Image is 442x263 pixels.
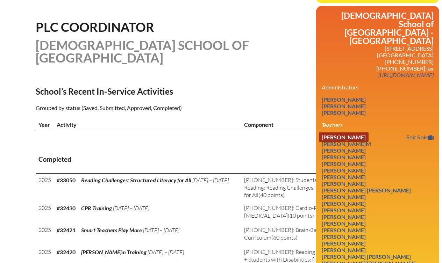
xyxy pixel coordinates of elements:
a: [PERSON_NAME] [319,108,369,117]
span: [PHONE_NUMBER]: Cardio-Pulmonary [MEDICAL_DATA] [244,204,340,219]
h3: Teachers [322,122,434,128]
a: [PERSON_NAME] [319,132,369,142]
span: [PERSON_NAME]m Training [81,249,147,255]
b: #33050 [57,177,76,183]
a: [PERSON_NAME] [PERSON_NAME] [319,252,414,261]
a: [PERSON_NAME] [319,95,369,104]
b: #32430 [57,205,76,211]
a: Edit Role [404,132,436,142]
b: #32420 [57,249,76,255]
h3: Administrators [322,84,434,90]
p: [STREET_ADDRESS] [GEOGRAPHIC_DATA] [PHONE_NUMBER] [PHONE_NUMBER] fax [322,45,434,78]
td: 2025 [36,224,54,246]
span: Smart Teachers Play More [81,227,142,233]
span: CPR Training [81,205,112,211]
a: [PERSON_NAME] [319,205,369,215]
a: [PERSON_NAME] [319,245,369,255]
a: [PERSON_NAME] [319,172,369,182]
th: Activity [54,118,241,131]
h2: [DEMOGRAPHIC_DATA] School of [GEOGRAPHIC_DATA] - [GEOGRAPHIC_DATA] [322,12,434,45]
b: #32421 [57,227,76,233]
p: Grouped by status (Saved, Submitted, Approved, Completed) [36,103,282,112]
th: Year [36,118,54,131]
span: Reading Challenges: Structured Literacy for All [81,177,191,183]
a: [PERSON_NAME] [319,101,369,111]
a: [PERSON_NAME] [319,199,369,208]
a: [PERSON_NAME] [319,159,369,168]
h3: Completed [38,155,404,164]
a: [PERSON_NAME] [319,146,369,155]
h2: School’s Recent In-Service Activities [36,86,282,96]
td: (10 points) [241,202,368,224]
a: [PERSON_NAME] [319,232,369,241]
td: 2025 [36,174,54,202]
a: [PERSON_NAME] [319,192,369,202]
a: [PERSON_NAME] [319,152,369,162]
a: [PERSON_NAME] [319,166,369,175]
td: (40 points) [241,174,368,202]
a: [PERSON_NAME] [PERSON_NAME] [319,185,414,195]
a: [PERSON_NAME] [319,212,369,221]
span: [PHONE_NUMBER]: Brain-Based Research & Curriculum [244,226,353,241]
th: Component [241,118,368,131]
a: [PERSON_NAME] [319,225,369,235]
span: [PHONE_NUMBER]: Students with Disabilities + Reading: Reading Challenges: Structured Literacy for... [244,176,362,198]
td: (60 points) [241,224,368,246]
span: [DATE] – [DATE] [113,205,149,212]
td: 2025 [36,202,54,224]
span: [DATE] – [DATE] [148,249,184,256]
a: [PERSON_NAME] [319,219,369,228]
span: [DATE] – [DATE] [192,177,229,184]
span: PLC Coordinator [36,19,154,35]
span: [DEMOGRAPHIC_DATA] School of [GEOGRAPHIC_DATA] [36,37,249,65]
a: [PERSON_NAME]m [319,139,374,148]
span: [DATE] – [DATE] [143,227,179,234]
a: [URL][DOMAIN_NAME] [376,70,436,80]
a: [PERSON_NAME] [319,239,369,248]
a: [PERSON_NAME] [319,179,369,188]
